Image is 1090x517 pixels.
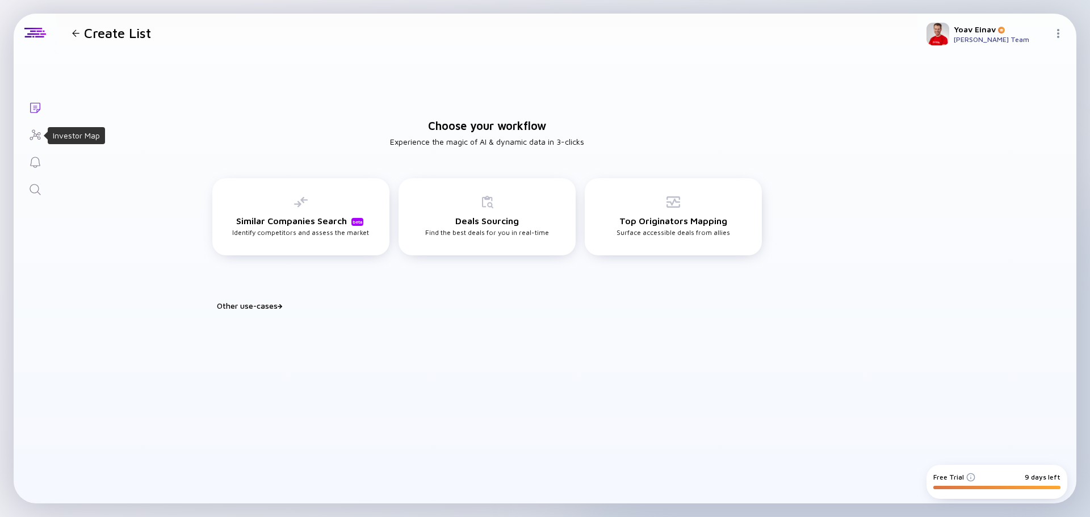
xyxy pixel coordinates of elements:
div: Find the best deals for you in real-time [425,195,549,237]
a: Lists [14,93,56,120]
div: Yoav Einav [954,24,1049,34]
div: Investor Map [53,130,100,141]
h1: Choose your workflow [428,119,546,132]
a: Search [14,175,56,202]
div: Free Trial [933,473,975,481]
a: Investor Map [14,120,56,148]
img: Yoav Profile Picture [927,23,949,45]
h3: Deals Sourcing [455,216,519,226]
h1: Create List [84,25,151,41]
div: [PERSON_NAME] Team [954,35,1049,44]
h3: Similar Companies Search [236,216,366,226]
div: 9 days left [1025,473,1060,481]
img: Menu [1054,29,1063,38]
div: Other use-cases [217,301,771,310]
h2: Experience the magic of AI & dynamic data in 3-clicks [390,137,584,146]
div: Identify competitors and assess the market [232,195,369,237]
h3: Top Originators Mapping [619,216,727,226]
div: beta [351,218,363,226]
a: Reminders [14,148,56,175]
div: Surface accessible deals from allies [617,195,730,237]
